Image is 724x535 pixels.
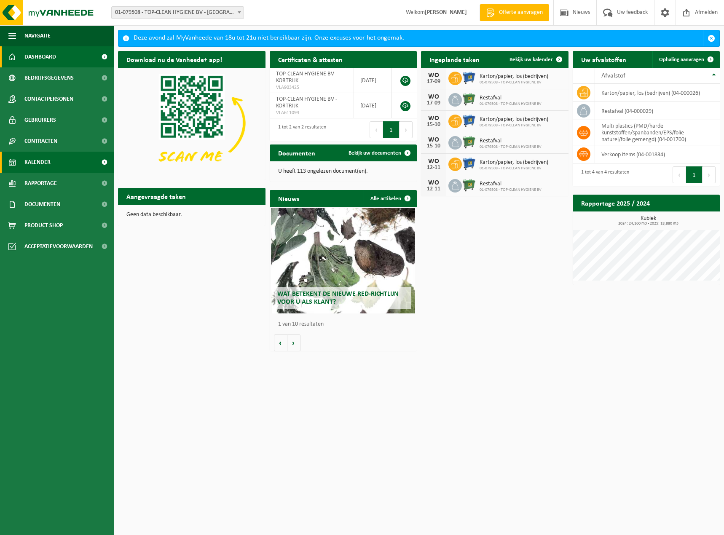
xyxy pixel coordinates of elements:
p: 1 van 10 resultaten [278,321,413,327]
h2: Ingeplande taken [421,51,488,67]
a: Bekijk uw kalender [503,51,568,68]
span: 01-079508 - TOP-CLEAN HYGIENE BV [480,187,542,193]
button: Previous [370,121,383,138]
span: Navigatie [24,25,51,46]
span: 01-079508 - TOP-CLEAN HYGIENE BV - KORTRIJK [112,7,244,19]
span: Contactpersonen [24,88,73,110]
span: 01-079508 - TOP-CLEAN HYGIENE BV [480,80,548,85]
td: karton/papier, los (bedrijven) (04-000026) [595,84,720,102]
div: 12-11 [425,165,442,171]
td: [DATE] [354,68,392,93]
span: TOP-CLEAN HYGIENE BV - KORTRIJK [276,71,337,84]
a: Wat betekent de nieuwe RED-richtlijn voor u als klant? [271,208,416,313]
img: WB-0660-HPE-BE-01 [462,70,476,85]
span: Dashboard [24,46,56,67]
button: Volgende [287,334,300,351]
div: 17-09 [425,79,442,85]
button: Next [400,121,413,138]
div: Deze avond zal MyVanheede van 18u tot 21u niet bereikbaar zijn. Onze excuses voor het ongemak. [134,30,703,46]
h2: Download nu de Vanheede+ app! [118,51,231,67]
div: 1 tot 4 van 4 resultaten [577,166,629,184]
h2: Documenten [270,144,324,161]
span: Bedrijfsgegevens [24,67,74,88]
p: U heeft 113 ongelezen document(en). [278,169,409,174]
div: WO [425,158,442,165]
td: verkoop items (04-001834) [595,145,720,163]
span: TOP-CLEAN HYGIENE BV - KORTRIJK [276,96,337,109]
span: VLA903425 [276,84,348,91]
span: Wat betekent de nieuwe RED-richtlijn voor u als klant? [277,291,399,305]
span: Rapportage [24,173,57,194]
button: Next [703,166,716,183]
div: 15-10 [425,122,442,128]
img: WB-0660-HPE-GN-01 [462,135,476,149]
h3: Kubiek [577,216,720,226]
h2: Rapportage 2025 / 2024 [573,195,658,211]
span: 2024: 24,160 m3 - 2025: 18,880 m3 [577,222,720,226]
span: 01-079508 - TOP-CLEAN HYGIENE BV [480,102,542,107]
h2: Uw afvalstoffen [573,51,635,67]
button: 1 [686,166,703,183]
span: Afvalstof [601,72,625,79]
span: Product Shop [24,215,63,236]
a: Bekijk uw documenten [342,144,416,161]
strong: [PERSON_NAME] [425,9,467,16]
td: [DATE] [354,93,392,118]
span: Restafval [480,181,542,187]
div: 17-09 [425,100,442,106]
h2: Nieuws [270,190,308,206]
span: Kalender [24,152,51,173]
button: Vorige [274,334,287,351]
span: Bekijk uw documenten [349,150,401,156]
span: 01-079508 - TOP-CLEAN HYGIENE BV - KORTRIJK [111,6,244,19]
span: VLA611094 [276,110,348,116]
td: multi plastics (PMD/harde kunststoffen/spanbanden/EPS/folie naturel/folie gemengd) (04-001700) [595,120,720,145]
img: WB-0660-HPE-BE-01 [462,113,476,128]
div: WO [425,179,442,186]
td: restafval (04-000029) [595,102,720,120]
span: Ophaling aanvragen [659,57,704,62]
img: WB-0660-HPE-GN-01 [462,92,476,106]
div: 12-11 [425,186,442,192]
a: Bekijk rapportage [657,211,719,228]
span: Acceptatievoorwaarden [24,236,93,257]
h2: Certificaten & attesten [270,51,351,67]
a: Ophaling aanvragen [652,51,719,68]
div: WO [425,136,442,143]
span: Offerte aanvragen [497,8,545,17]
a: Alle artikelen [364,190,416,207]
img: WB-0660-HPE-GN-01 [462,178,476,192]
span: 01-079508 - TOP-CLEAN HYGIENE BV [480,144,542,150]
span: Karton/papier, los (bedrijven) [480,73,548,80]
span: 01-079508 - TOP-CLEAN HYGIENE BV [480,166,548,171]
div: WO [425,115,442,122]
span: Documenten [24,194,60,215]
span: Karton/papier, los (bedrijven) [480,159,548,166]
div: WO [425,72,442,79]
div: WO [425,94,442,100]
span: Restafval [480,138,542,144]
span: Contracten [24,131,57,152]
span: Restafval [480,95,542,102]
img: Download de VHEPlus App [118,68,265,178]
div: 15-10 [425,143,442,149]
button: 1 [383,121,400,138]
a: Offerte aanvragen [480,4,549,21]
span: Karton/papier, los (bedrijven) [480,116,548,123]
p: Geen data beschikbaar. [126,212,257,218]
span: Gebruikers [24,110,56,131]
span: Bekijk uw kalender [509,57,553,62]
div: 1 tot 2 van 2 resultaten [274,120,326,139]
img: WB-0660-HPE-BE-01 [462,156,476,171]
button: Previous [673,166,686,183]
h2: Aangevraagde taken [118,188,194,204]
span: 01-079508 - TOP-CLEAN HYGIENE BV [480,123,548,128]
